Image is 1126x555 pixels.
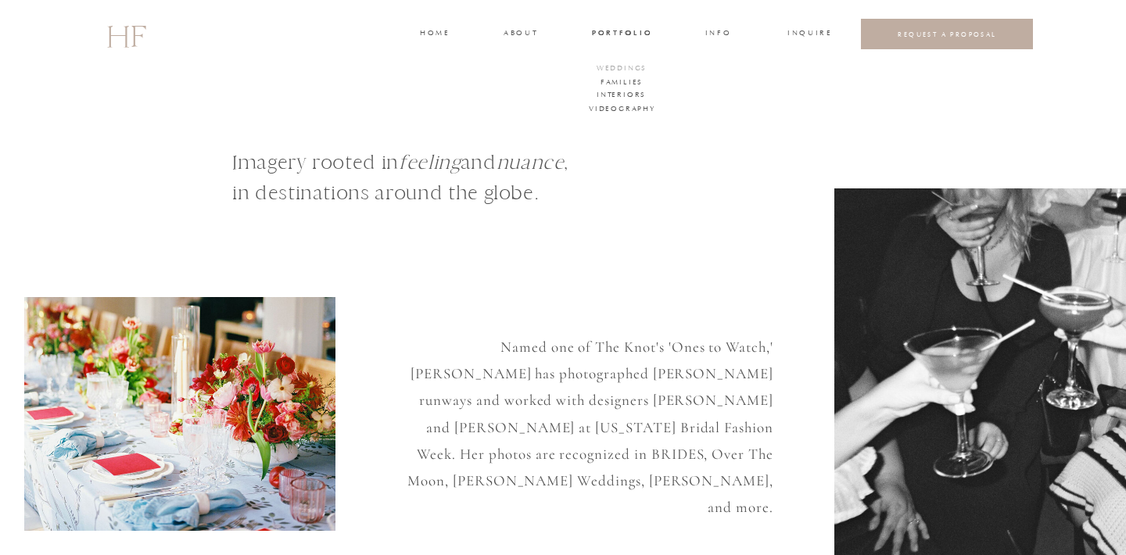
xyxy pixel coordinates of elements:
[592,27,651,41] a: portfolio
[497,150,565,174] i: nuance
[589,103,651,117] a: VIDEOGRAPHY
[598,77,645,91] a: FAMILIES
[420,27,449,41] a: home
[504,27,536,41] a: about
[106,12,145,57] a: HF
[594,63,649,77] a: WEDDINGS
[704,27,733,41] a: INFO
[232,147,654,230] h1: Imagery rooted in and , in destinations around the globe.
[597,89,644,103] a: Interiors
[873,30,1021,38] a: REQUEST A PROPOSAL
[394,334,773,495] p: Named one of The Knot's 'Ones to Watch,' [PERSON_NAME] has photographed [PERSON_NAME] runways and...
[399,150,461,174] i: feeling
[787,27,830,41] a: INQUIRE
